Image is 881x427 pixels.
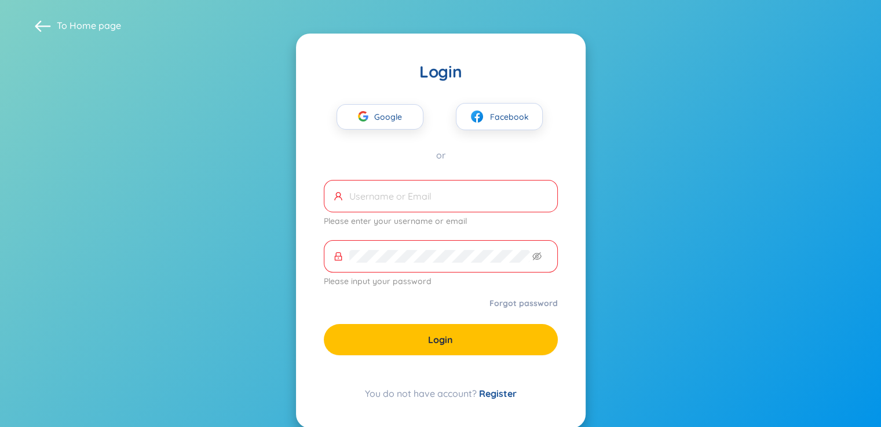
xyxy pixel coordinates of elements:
div: or [324,149,558,161]
input: Username or Email [349,190,548,203]
div: Login [324,61,558,82]
span: To [57,19,121,32]
a: Home page [70,20,121,31]
button: facebookFacebook [456,103,543,130]
img: facebook [470,109,484,124]
span: Login [428,333,453,346]
button: Login [324,324,558,355]
div: You do not have account? [324,386,558,400]
span: user [334,192,343,201]
span: Facebook [490,111,529,123]
a: Register [479,388,517,399]
div: Please enter your username or email [324,215,558,227]
span: eye-invisible [532,252,542,261]
button: Google [337,104,423,130]
div: Please input your password [324,275,558,288]
span: Google [374,105,408,129]
span: lock [334,252,343,261]
a: Forgot password [489,297,558,309]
